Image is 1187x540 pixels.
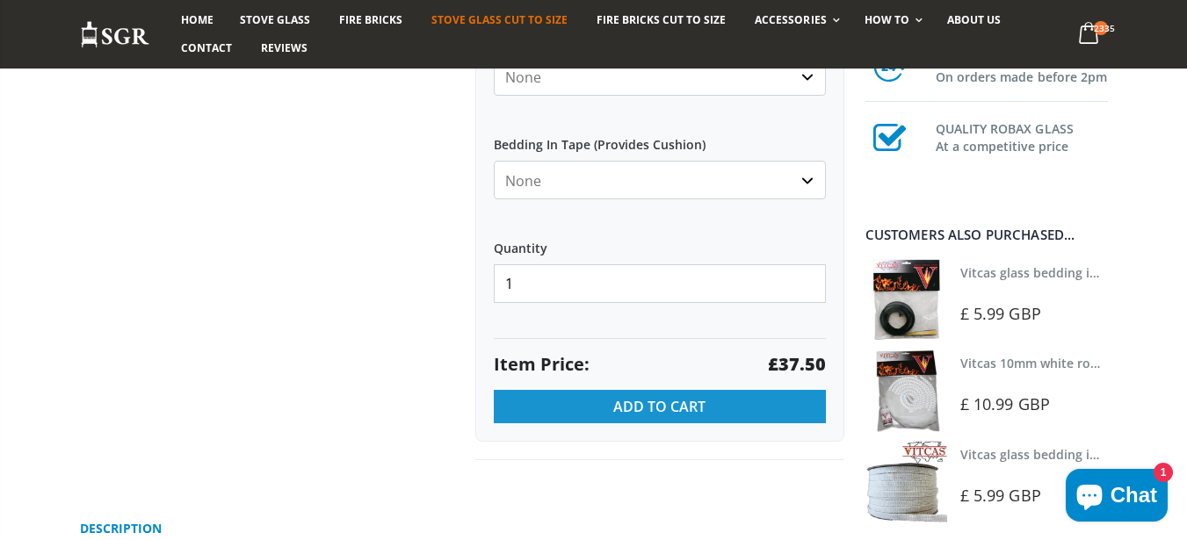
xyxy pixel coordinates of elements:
img: Vitcas stove glass bedding in tape [865,259,947,341]
label: Bedding In Tape (Provides Cushion) [494,122,826,154]
span: Stove Glass Cut To Size [431,12,568,27]
button: Add to Cart [494,390,826,423]
span: Add to Cart [613,397,706,416]
span: Home [181,12,214,27]
span: Reviews [261,40,308,55]
span: 2335 [1094,21,1108,35]
span: £ 5.99 GBP [960,303,1041,324]
label: Quantity [494,226,826,257]
a: Fire Bricks Cut To Size [583,6,739,34]
a: Stove Glass Cut To Size [418,6,581,34]
inbox-online-store-chat: Shopify online store chat [1060,469,1173,526]
h3: QUALITY ROBAX GLASS At a competitive price [936,117,1108,155]
a: How To [851,6,931,34]
span: About us [947,12,1001,27]
a: About us [934,6,1014,34]
span: £ 10.99 GBP [960,393,1050,414]
span: Stove Glass [240,12,310,27]
a: Contact [168,34,245,62]
a: Reviews [248,34,321,62]
a: Home [168,6,227,34]
div: Customers also purchased... [865,228,1108,241]
span: Fire Bricks Cut To Size [597,12,726,27]
a: Fire Bricks [326,6,416,34]
img: Vitcas white rope, glue and gloves kit 10mm [865,349,947,431]
img: Vitcas stove glass bedding in tape [865,441,947,522]
img: Stove Glass Replacement [80,20,150,49]
a: Accessories [742,6,848,34]
a: Stove Glass [227,6,323,34]
span: Contact [181,40,232,55]
strong: £37.50 [768,352,826,377]
span: How To [865,12,909,27]
span: Item Price: [494,352,590,377]
span: Accessories [755,12,826,27]
a: 2335 [1071,18,1107,52]
span: £ 5.99 GBP [960,485,1041,506]
span: Fire Bricks [339,12,402,27]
